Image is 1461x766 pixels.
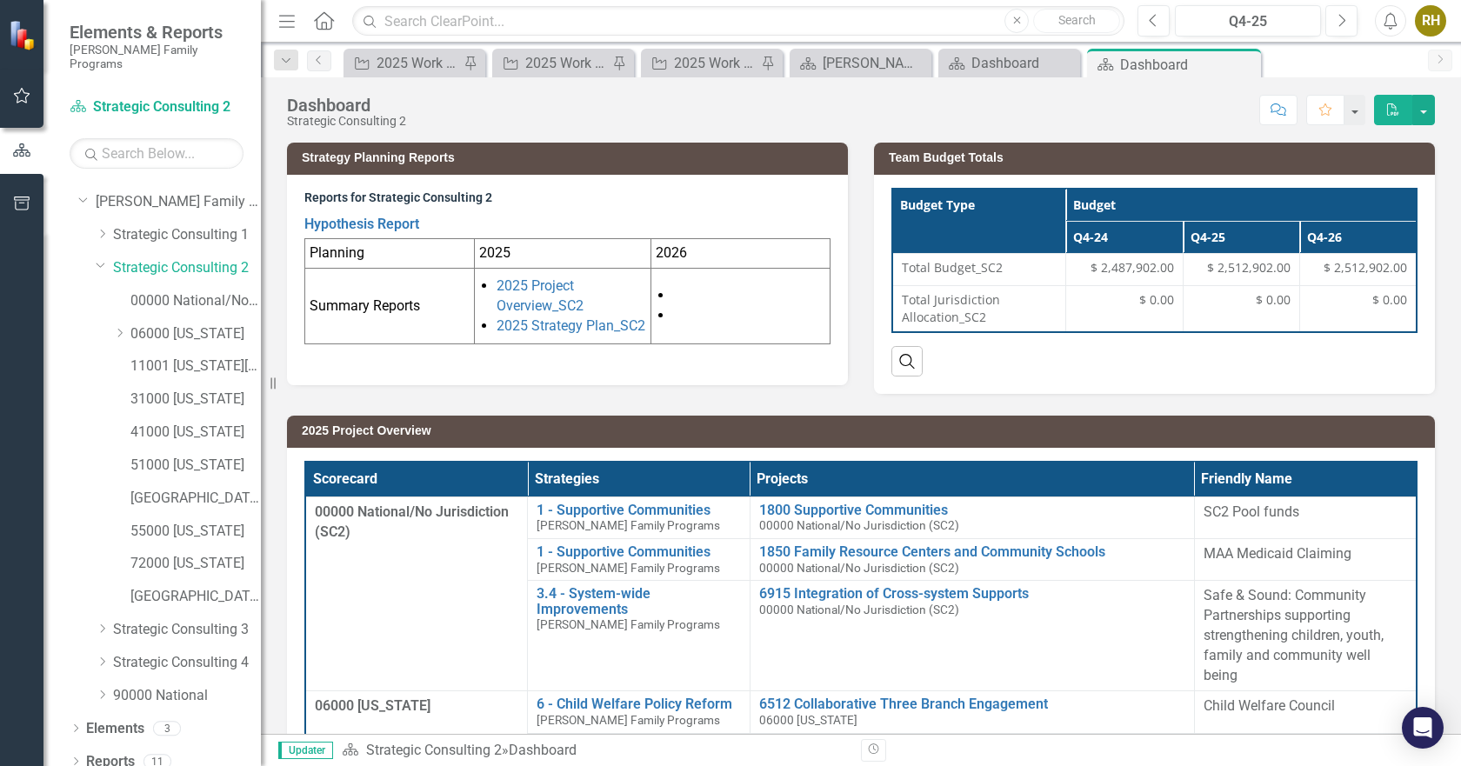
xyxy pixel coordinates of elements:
[130,390,261,410] a: 31000 [US_STATE]
[348,52,459,74] a: 2025 Work Plan/QPR
[287,96,406,115] div: Dashboard
[1139,291,1174,309] span: $ 0.00
[1194,691,1417,733] td: Double-Click to Edit
[96,192,261,212] a: [PERSON_NAME] Family Programs
[750,539,1194,581] td: Double-Click to Edit Right Click for Context Menu
[305,239,475,269] td: Planning
[528,691,751,733] td: Double-Click to Edit Right Click for Context Menu
[1256,291,1291,309] span: $ 0.00
[537,518,720,532] span: [PERSON_NAME] Family Programs
[1091,259,1174,276] span: $ 2,487,902.00
[537,561,720,575] span: [PERSON_NAME] Family Programs
[1372,291,1407,309] span: $ 0.00
[823,52,927,74] div: [PERSON_NAME] Overview
[130,324,261,344] a: 06000 [US_STATE]
[889,151,1426,164] h3: Team Budget Totals
[1058,13,1096,27] span: Search
[302,424,1426,437] h3: 2025 Project Overview
[310,296,470,316] p: Summary Reports
[304,190,492,204] strong: Reports for Strategic Consulting 2
[943,52,1076,74] a: Dashboard
[759,696,1185,712] a: 6512 Collaborative Three Branch Engagement
[475,239,651,269] td: 2025
[287,115,406,128] div: Strategic Consulting 2
[1181,11,1315,32] div: Q4-25
[537,503,741,518] a: 1 - Supportive Communities
[130,356,261,376] a: 11001 [US_STATE][GEOGRAPHIC_DATA]
[1204,587,1384,683] span: Safe & Sound: Community Partnerships supporting strengthening children, youth, family and communi...
[113,686,261,706] a: 90000 National
[537,617,720,631] span: [PERSON_NAME] Family Programs
[794,52,927,74] a: [PERSON_NAME] Overview
[70,97,243,117] a: Strategic Consulting 2
[1194,496,1417,538] td: Double-Click to Edit
[750,691,1194,733] td: Double-Click to Edit Right Click for Context Menu
[537,544,741,560] a: 1 - Supportive Communities
[130,554,261,574] a: 72000 [US_STATE]
[1324,259,1407,276] span: $ 2,512,902.00
[902,291,1057,326] span: Total Jurisdiction Allocation_SC2
[759,518,959,532] span: 00000 National/No Jurisdiction (SC2)
[113,258,261,278] a: Strategic Consulting 2
[759,561,959,575] span: 00000 National/No Jurisdiction (SC2)
[537,586,741,616] a: 3.4 - System-wide Improvements
[759,544,1185,560] a: 1850 Family Resource Centers and Community Schools
[130,489,261,509] a: [GEOGRAPHIC_DATA][US_STATE]
[130,522,261,542] a: 55000 [US_STATE]
[497,52,608,74] a: 2025 Work Plan/QPR
[750,581,1194,691] td: Double-Click to Edit Right Click for Context Menu
[352,6,1124,37] input: Search ClearPoint...
[1204,545,1351,562] span: MAA Medicaid Claiming
[377,52,459,74] div: 2025 Work Plan/QPR
[509,742,577,758] div: Dashboard
[759,713,857,727] span: 06000 [US_STATE]
[302,151,839,164] h3: Strategy Planning Reports
[342,741,848,761] div: »
[130,291,261,311] a: 00000 National/No Jurisdiction (SC2)
[971,52,1076,74] div: Dashboard
[9,19,39,50] img: ClearPoint Strategy
[528,581,751,691] td: Double-Click to Edit Right Click for Context Menu
[304,216,419,232] a: Hypothesis Report
[902,259,1057,276] span: Total Budget_SC2
[674,52,757,74] div: 2025 Work Plan/QPR
[130,587,261,607] a: [GEOGRAPHIC_DATA]
[528,496,751,538] td: Double-Click to Edit Right Click for Context Menu
[70,22,243,43] span: Elements & Reports
[1194,581,1417,691] td: Double-Click to Edit
[70,138,243,169] input: Search Below...
[315,503,509,540] span: 00000 National/No Jurisdiction (SC2)
[759,503,1185,518] a: 1800 Supportive Communities
[651,239,831,269] td: 2026
[759,603,959,616] span: 00000 National/No Jurisdiction (SC2)
[537,696,741,712] a: 6 - Child Welfare Policy Reform
[759,586,1185,602] a: 6915 Integration of Cross-system Supports
[278,742,333,759] span: Updater
[497,277,584,314] a: 2025 Project Overview_SC2
[525,52,608,74] div: 2025 Work Plan/QPR
[113,225,261,245] a: Strategic Consulting 1
[1033,9,1120,33] button: Search
[1207,259,1291,276] span: $ 2,512,902.00
[315,697,430,714] span: 06000 [US_STATE]
[70,43,243,71] small: [PERSON_NAME] Family Programs
[1204,697,1335,714] span: Child Welfare Council
[130,423,261,443] a: 41000 [US_STATE]
[1194,539,1417,581] td: Double-Click to Edit
[366,742,502,758] a: Strategic Consulting 2
[1175,5,1321,37] button: Q4-25
[537,713,720,727] span: [PERSON_NAME] Family Programs
[1402,707,1444,749] div: Open Intercom Messenger
[1204,503,1299,520] span: SC2 Pool funds
[113,653,261,673] a: Strategic Consulting 4
[130,456,261,476] a: 51000 [US_STATE]
[1415,5,1446,37] button: RH
[1120,54,1257,76] div: Dashboard
[750,496,1194,538] td: Double-Click to Edit Right Click for Context Menu
[113,620,261,640] a: Strategic Consulting 3
[645,52,757,74] a: 2025 Work Plan/QPR
[86,719,144,739] a: Elements
[497,317,645,334] a: 2025 Strategy Plan_SC2
[528,539,751,581] td: Double-Click to Edit Right Click for Context Menu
